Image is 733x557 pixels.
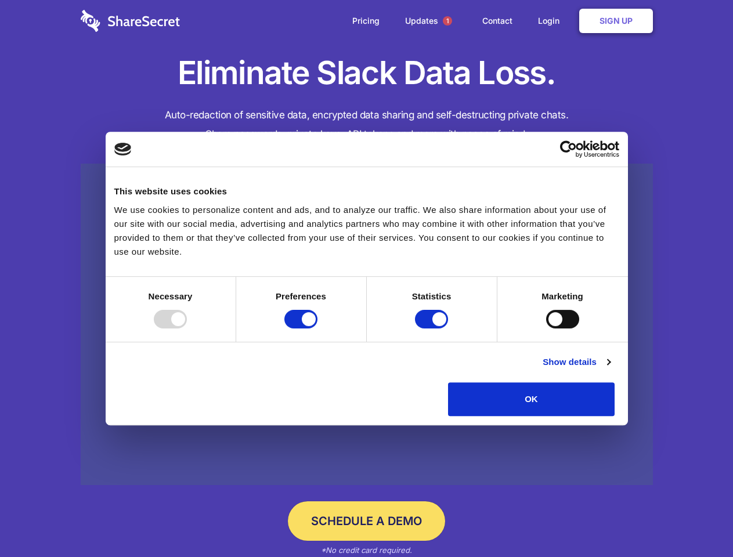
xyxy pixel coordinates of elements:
strong: Marketing [541,291,583,301]
img: logo [114,143,132,155]
div: This website uses cookies [114,185,619,198]
strong: Necessary [149,291,193,301]
a: Show details [543,355,610,369]
a: Usercentrics Cookiebot - opens in a new window [518,140,619,158]
strong: Preferences [276,291,326,301]
img: logo-wordmark-white-trans-d4663122ce5f474addd5e946df7df03e33cb6a1c49d2221995e7729f52c070b2.svg [81,10,180,32]
a: Sign Up [579,9,653,33]
a: Schedule a Demo [288,501,445,541]
em: *No credit card required. [321,545,412,555]
a: Pricing [341,3,391,39]
a: Wistia video thumbnail [81,164,653,486]
h4: Auto-redaction of sensitive data, encrypted data sharing and self-destructing private chats. Shar... [81,106,653,144]
a: Contact [471,3,524,39]
h1: Eliminate Slack Data Loss. [81,52,653,94]
button: OK [448,382,615,416]
div: We use cookies to personalize content and ads, and to analyze our traffic. We also share informat... [114,203,619,259]
a: Login [526,3,577,39]
span: 1 [443,16,452,26]
strong: Statistics [412,291,452,301]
